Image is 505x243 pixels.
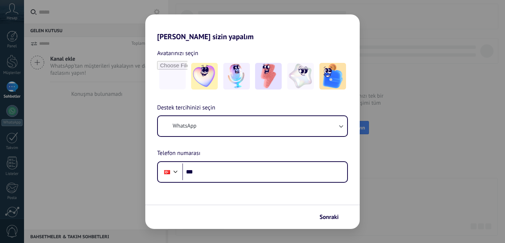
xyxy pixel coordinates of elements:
[319,215,339,220] span: Sonraki
[255,63,282,90] img: -3.jpeg
[287,63,314,90] img: -4.jpeg
[145,14,360,41] h2: [PERSON_NAME] sizin yapalım
[191,63,218,90] img: -1.jpeg
[157,48,198,58] span: Avatarınızı seçin
[157,149,200,158] span: Telefon numarası
[173,122,196,130] span: WhatsApp
[157,103,215,113] span: Destek tercihinizi seçin
[316,211,349,223] button: Sonraki
[160,164,174,180] div: Turkey: + 90
[158,116,347,136] button: WhatsApp
[223,63,250,90] img: -2.jpeg
[319,63,346,90] img: -5.jpeg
